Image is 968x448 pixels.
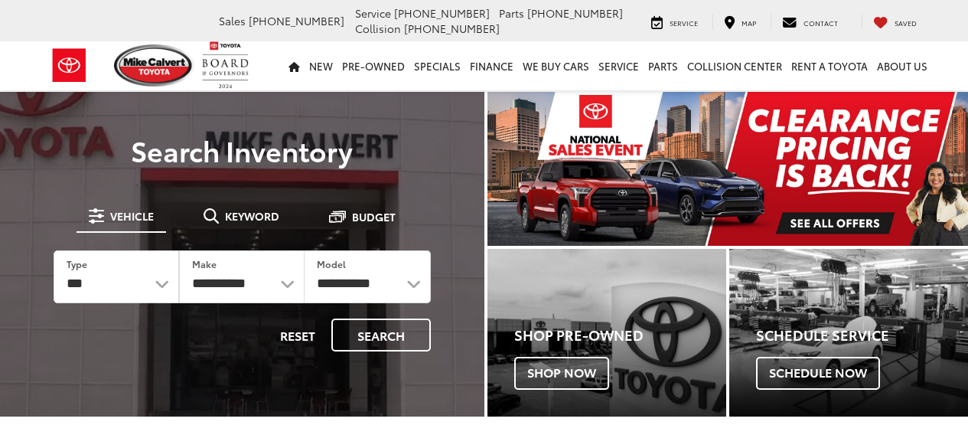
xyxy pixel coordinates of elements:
span: Sales [219,13,246,28]
span: Schedule Now [756,357,880,389]
span: [PHONE_NUMBER] [404,21,500,36]
img: Toyota [41,41,98,90]
div: Toyota [729,249,968,417]
h3: Search Inventory [32,135,452,165]
a: WE BUY CARS [518,41,594,90]
a: Rent a Toyota [787,41,872,90]
button: Search [331,319,431,352]
a: Finance [465,41,518,90]
a: Parts [644,41,683,90]
span: Collision [355,21,401,36]
h4: Shop Pre-Owned [514,328,726,343]
a: Contact [771,14,849,29]
a: Pre-Owned [337,41,409,90]
span: Shop Now [514,357,609,389]
h4: Schedule Service [756,328,968,343]
a: About Us [872,41,932,90]
a: Collision Center [683,41,787,90]
a: My Saved Vehicles [862,14,928,29]
span: Vehicle [110,211,154,221]
a: Service [594,41,644,90]
a: Specials [409,41,465,90]
span: [PHONE_NUMBER] [249,13,344,28]
a: Map [712,14,768,29]
a: Home [284,41,305,90]
span: Saved [895,18,917,28]
label: Make [192,257,217,270]
a: New [305,41,337,90]
span: Budget [352,211,396,222]
a: Service [640,14,709,29]
span: Keyword [225,211,279,221]
span: [PHONE_NUMBER] [394,5,490,21]
span: Service [670,18,698,28]
button: Reset [267,319,328,352]
a: Shop Pre-Owned Shop Now [487,249,726,417]
a: Schedule Service Schedule Now [729,249,968,417]
span: Service [355,5,391,21]
span: Contact [803,18,838,28]
span: Parts [499,5,524,21]
div: Toyota [487,249,726,417]
label: Model [317,257,346,270]
img: Mike Calvert Toyota [114,44,195,87]
span: [PHONE_NUMBER] [527,5,623,21]
label: Type [67,257,87,270]
span: Map [741,18,756,28]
